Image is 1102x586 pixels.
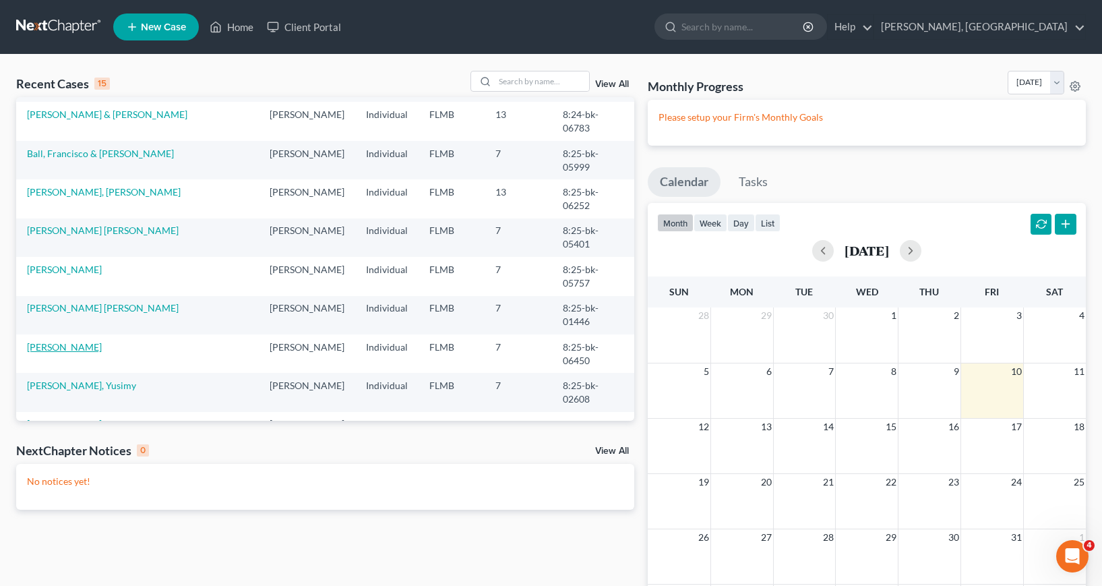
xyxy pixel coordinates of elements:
span: 7 [827,363,835,380]
span: 3 [1015,307,1023,324]
div: Recent Cases [16,76,110,92]
span: 22 [884,474,898,490]
span: 4 [1078,307,1086,324]
button: list [755,214,780,232]
td: FLMB [419,179,485,218]
td: FLMB [419,334,485,373]
span: 28 [697,307,710,324]
td: Individual [355,218,419,257]
span: 30 [822,307,835,324]
a: Client Portal [260,15,348,39]
td: Individual [355,296,419,334]
div: 0 [137,444,149,457]
a: [PERSON_NAME], [GEOGRAPHIC_DATA] [874,15,1085,39]
td: FLMB [419,102,485,140]
a: [PERSON_NAME] [27,418,102,430]
td: Individual [355,373,419,411]
span: 4 [1084,540,1095,551]
span: 18 [1072,419,1086,435]
div: 15 [94,78,110,90]
a: Tasks [727,167,780,197]
td: Individual [355,141,419,179]
input: Search by name... [495,71,589,91]
button: day [727,214,755,232]
td: 7 [485,257,552,295]
a: [PERSON_NAME] [PERSON_NAME] [27,302,179,314]
span: New Case [141,22,186,32]
td: [PERSON_NAME] [259,334,355,373]
a: View All [595,446,629,456]
span: 6 [765,363,773,380]
td: 7 [485,218,552,257]
span: 12 [697,419,710,435]
span: 24 [1010,474,1023,490]
span: 20 [760,474,773,490]
span: Fri [985,286,999,297]
span: 21 [822,474,835,490]
span: 9 [952,363,960,380]
td: FLMB [419,296,485,334]
span: 1 [890,307,898,324]
a: [PERSON_NAME] & [PERSON_NAME] [27,109,187,120]
td: 8:24-bk-03173 [552,412,634,450]
td: 7 [485,296,552,334]
span: 17 [1010,419,1023,435]
input: Search by name... [681,14,805,39]
iframe: Intercom live chat [1056,540,1089,573]
div: NextChapter Notices [16,442,149,459]
span: 13 [760,419,773,435]
td: FLMB [419,141,485,179]
span: 30 [947,529,960,546]
td: FLMB [419,257,485,295]
td: FLMB [419,412,485,450]
td: Individual [355,102,419,140]
a: [PERSON_NAME] [PERSON_NAME] [27,225,179,236]
td: [PERSON_NAME] [259,141,355,179]
span: 26 [697,529,710,546]
td: 7 [485,141,552,179]
span: 5 [702,363,710,380]
span: 15 [884,419,898,435]
td: [PERSON_NAME] [259,412,355,450]
h3: Monthly Progress [648,78,743,94]
td: 8:24-bk-06783 [552,102,634,140]
span: 10 [1010,363,1023,380]
td: 13 [485,179,552,218]
td: Individual [355,334,419,373]
td: [PERSON_NAME] [259,102,355,140]
td: 13 [485,412,552,450]
td: 8:25-bk-06252 [552,179,634,218]
span: 8 [890,363,898,380]
td: 8:25-bk-05401 [552,218,634,257]
td: 13 [485,102,552,140]
td: Individual [355,257,419,295]
span: 2 [952,307,960,324]
td: Individual [355,179,419,218]
td: FLMB [419,218,485,257]
span: 11 [1072,363,1086,380]
p: Please setup your Firm's Monthly Goals [659,111,1075,124]
td: 8:25-bk-05757 [552,257,634,295]
a: View All [595,80,629,89]
span: 29 [760,307,773,324]
h2: [DATE] [845,243,889,258]
span: Tue [795,286,813,297]
button: month [657,214,694,232]
td: [PERSON_NAME] [259,373,355,411]
td: 8:25-bk-02608 [552,373,634,411]
a: Help [828,15,873,39]
span: Mon [730,286,754,297]
span: 25 [1072,474,1086,490]
td: 8:25-bk-01446 [552,296,634,334]
td: 8:25-bk-06450 [552,334,634,373]
span: 14 [822,419,835,435]
td: 7 [485,334,552,373]
td: Individual [355,412,419,450]
span: Thu [919,286,939,297]
span: Wed [856,286,878,297]
span: 23 [947,474,960,490]
a: [PERSON_NAME] [27,341,102,353]
a: Home [203,15,260,39]
span: Sun [669,286,689,297]
span: 27 [760,529,773,546]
